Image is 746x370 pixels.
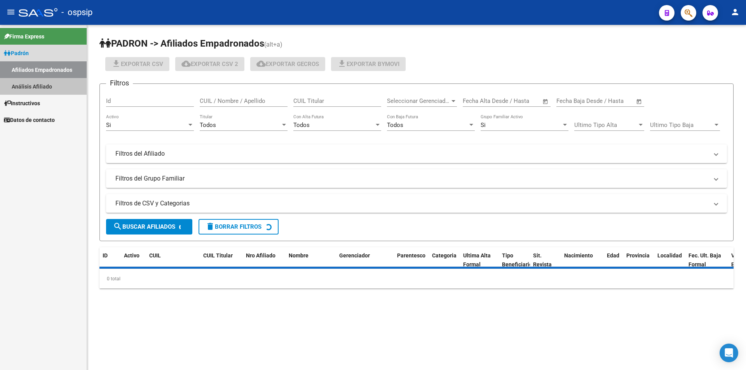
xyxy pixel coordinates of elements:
[463,97,488,104] input: Start date
[429,247,460,273] datatable-header-cell: Categoria
[250,57,325,71] button: Exportar GECROS
[604,247,623,273] datatable-header-cell: Edad
[106,219,192,235] button: Buscar Afiliados
[626,252,650,259] span: Provincia
[112,59,121,68] mat-icon: file_download
[106,78,133,89] h3: Filtros
[331,57,406,71] button: Exportar Bymovi
[256,61,319,68] span: Exportar GECROS
[339,252,370,259] span: Gerenciador
[495,97,533,104] input: End date
[289,252,309,259] span: Nombre
[113,222,122,231] mat-icon: search
[286,247,336,273] datatable-header-cell: Nombre
[607,252,619,259] span: Edad
[106,144,727,163] mat-expansion-panel-header: Filtros del Afiliado
[200,122,216,129] span: Todos
[200,247,243,273] datatable-header-cell: CUIL Titular
[99,38,264,49] span: PADRON -> Afiliados Empadronados
[203,252,233,259] span: CUIL Titular
[199,219,279,235] button: Borrar Filtros
[246,252,275,259] span: Nro Afiliado
[541,97,550,106] button: Open calendar
[397,252,425,259] span: Parentesco
[106,194,727,213] mat-expansion-panel-header: Filtros de CSV y Categorias
[99,247,121,273] datatable-header-cell: ID
[463,252,491,268] span: Ultima Alta Formal
[654,247,685,273] datatable-header-cell: Localidad
[146,247,189,273] datatable-header-cell: CUIL
[499,247,530,273] datatable-header-cell: Tipo Beneficiario
[564,252,593,259] span: Nacimiento
[181,59,191,68] mat-icon: cloud_download
[115,199,708,208] mat-panel-title: Filtros de CSV y Categorias
[530,247,561,273] datatable-header-cell: Sit. Revista
[556,97,582,104] input: Start date
[206,223,261,230] span: Borrar Filtros
[293,122,310,129] span: Todos
[124,252,139,259] span: Activo
[574,122,637,129] span: Ultimo Tipo Alta
[112,61,163,68] span: Exportar CSV
[175,57,244,71] button: Exportar CSV 2
[635,97,644,106] button: Open calendar
[432,252,457,259] span: Categoria
[337,59,347,68] mat-icon: file_download
[481,122,486,129] span: Si
[105,57,169,71] button: Exportar CSV
[4,116,55,124] span: Datos de contacto
[685,247,728,273] datatable-header-cell: Fec. Ult. Baja Formal
[688,252,721,268] span: Fec. Ult. Baja Formal
[460,247,499,273] datatable-header-cell: Ultima Alta Formal
[4,49,29,57] span: Padrón
[99,269,734,288] div: 0 total
[256,59,266,68] mat-icon: cloud_download
[61,4,92,21] span: - ospsip
[106,122,111,129] span: Si
[387,97,450,104] span: Seleccionar Gerenciador
[394,247,429,273] datatable-header-cell: Parentesco
[243,247,286,273] datatable-header-cell: Nro Afiliado
[149,252,161,259] span: CUIL
[115,174,708,183] mat-panel-title: Filtros del Grupo Familiar
[387,122,403,129] span: Todos
[730,7,740,17] mat-icon: person
[113,223,175,230] span: Buscar Afiliados
[4,99,40,108] span: Instructivos
[561,247,604,273] datatable-header-cell: Nacimiento
[4,32,44,41] span: Firma Express
[336,247,383,273] datatable-header-cell: Gerenciador
[181,61,238,68] span: Exportar CSV 2
[650,122,713,129] span: Ultimo Tipo Baja
[502,252,532,268] span: Tipo Beneficiario
[6,7,16,17] mat-icon: menu
[115,149,708,158] mat-panel-title: Filtros del Afiliado
[720,344,738,362] div: Open Intercom Messenger
[121,247,146,273] datatable-header-cell: Activo
[106,169,727,188] mat-expansion-panel-header: Filtros del Grupo Familiar
[206,222,215,231] mat-icon: delete
[657,252,682,259] span: Localidad
[264,41,282,48] span: (alt+a)
[103,252,108,259] span: ID
[533,252,552,268] span: Sit. Revista
[589,97,626,104] input: End date
[337,61,399,68] span: Exportar Bymovi
[623,247,654,273] datatable-header-cell: Provincia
